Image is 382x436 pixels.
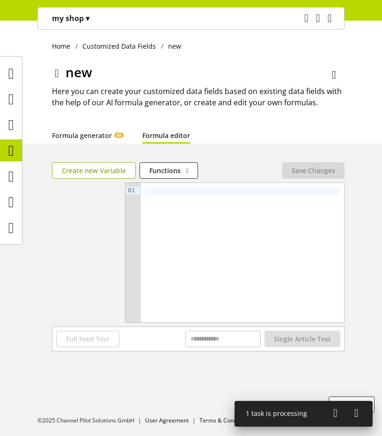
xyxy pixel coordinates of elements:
a: Formula generatorAI [52,131,124,140]
span: Single Article Test [274,334,331,344]
li: ©2025 Channel Pilot Solutions GmbH [37,416,145,425]
a: User Agreement [145,416,189,424]
button: Create new Variable [52,162,136,179]
span: Functions [149,166,181,175]
button: Save Changes [282,162,345,179]
div: 01 [125,187,136,195]
span: AI [117,132,121,138]
a: Formula editor [142,131,190,140]
a: Customized Data Fields [78,41,161,51]
a: Terms & Conditions [199,416,251,424]
p: my shop [52,13,89,24]
span: Save Changes [292,166,335,175]
button: Full Feed Test [56,331,119,347]
span: Full Feed Test [66,334,110,344]
a: Home [52,41,75,51]
nav: main navigation [37,7,345,29]
h2: Here you can create your customized data fields based on existing data fields with the help of ou... [52,86,345,108]
span: 1 task is processing [246,409,307,418]
span: Create new Variable [62,166,126,175]
button: Single Article Test [264,331,340,347]
span: ▾ [86,13,89,23]
span: Support [338,400,365,410]
span: new [66,63,92,81]
button: Functions [140,162,198,179]
button: Support [329,397,375,413]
